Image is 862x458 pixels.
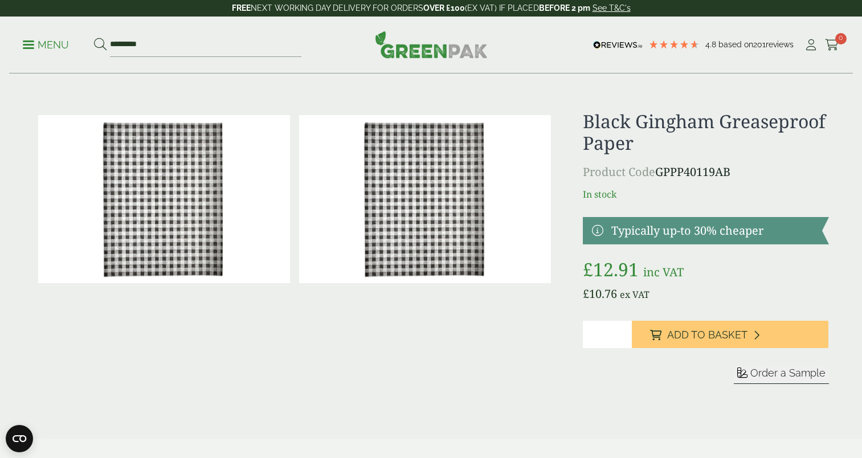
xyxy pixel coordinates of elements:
button: Order a Sample [734,366,829,384]
strong: BEFORE 2 pm [539,3,590,13]
button: Open CMP widget [6,425,33,452]
img: REVIEWS.io [593,41,643,49]
span: reviews [766,40,794,49]
span: £ [583,286,589,301]
button: Add to Basket [632,321,828,348]
span: ex VAT [620,288,649,301]
p: In stock [583,187,828,201]
div: 4.79 Stars [648,39,700,50]
p: Menu [23,38,69,52]
p: GPPP40119AB [583,163,828,181]
strong: FREE [232,3,251,13]
a: 0 [825,36,839,54]
span: Order a Sample [750,367,826,379]
img: GreenPak Supplies [375,31,488,58]
span: 0 [835,33,847,44]
span: Product Code [583,164,655,179]
span: Add to Basket [667,329,747,341]
span: 4.8 [705,40,718,49]
span: Based on [718,40,753,49]
i: Cart [825,39,839,51]
i: My Account [804,39,818,51]
span: 201 [753,40,766,49]
img: Black Gingham Greaseproof Paper Full Case 0 [299,115,551,283]
img: Black Gingham Greaseproof Paper 0 [38,115,290,283]
h1: Black Gingham Greaseproof Paper [583,111,828,154]
span: £ [583,257,593,281]
bdi: 12.91 [583,257,639,281]
a: See T&C's [593,3,631,13]
span: inc VAT [643,264,684,280]
bdi: 10.76 [583,286,617,301]
strong: OVER £100 [423,3,465,13]
a: Menu [23,38,69,50]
